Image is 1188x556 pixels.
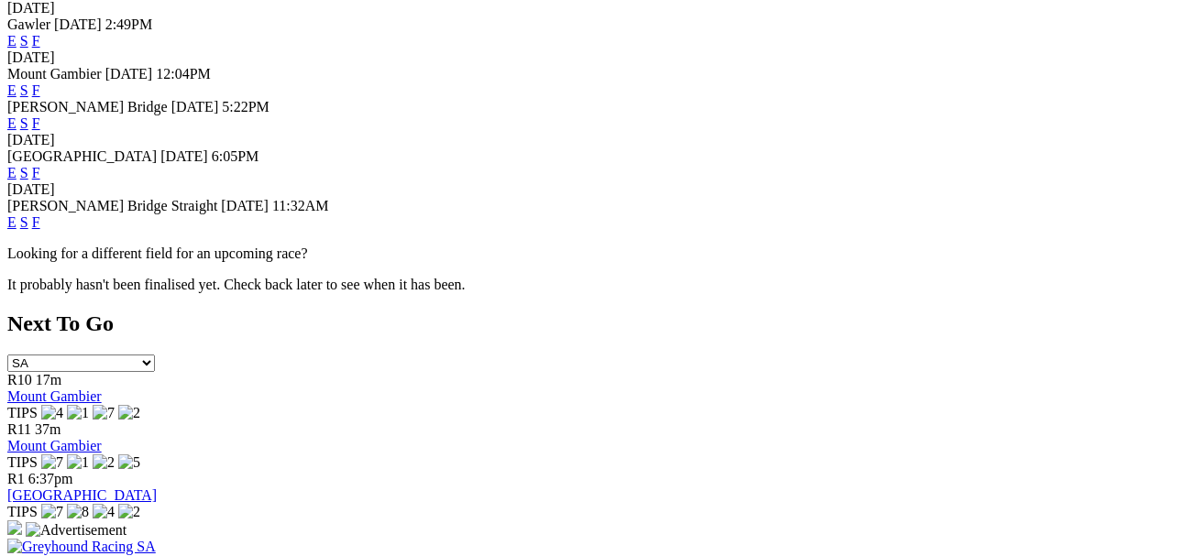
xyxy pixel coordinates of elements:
[7,245,1181,262] p: Looking for a different field for an upcoming race?
[118,454,140,471] img: 5
[41,504,63,520] img: 7
[20,82,28,98] a: S
[7,66,102,82] span: Mount Gambier
[36,372,61,387] span: 17m
[32,82,40,98] a: F
[93,504,115,520] img: 4
[7,539,156,555] img: Greyhound Racing SA
[118,504,140,520] img: 2
[7,181,1181,198] div: [DATE]
[7,99,168,114] span: [PERSON_NAME] Bridge
[105,66,153,82] span: [DATE]
[26,522,126,539] img: Advertisement
[54,16,102,32] span: [DATE]
[156,66,211,82] span: 12:04PM
[41,454,63,471] img: 7
[32,214,40,230] a: F
[7,372,32,387] span: R10
[7,388,102,404] a: Mount Gambier
[7,405,38,420] span: TIPS
[7,198,217,213] span: [PERSON_NAME] Bridge Straight
[7,421,31,437] span: R11
[93,405,115,421] img: 7
[221,198,269,213] span: [DATE]
[7,277,466,292] partial: It probably hasn't been finalised yet. Check back later to see when it has been.
[7,16,50,32] span: Gawler
[7,115,16,131] a: E
[7,214,16,230] a: E
[7,165,16,180] a: E
[7,49,1181,66] div: [DATE]
[7,471,25,486] span: R1
[28,471,73,486] span: 6:37pm
[7,520,22,535] img: 15187_Greyhounds_GreysPlayCentral_Resize_SA_WebsiteBanner_300x115_2025.jpg
[222,99,269,114] span: 5:22PM
[7,148,157,164] span: [GEOGRAPHIC_DATA]
[20,33,28,49] a: S
[7,132,1181,148] div: [DATE]
[41,405,63,421] img: 4
[32,33,40,49] a: F
[35,421,60,437] span: 37m
[93,454,115,471] img: 2
[20,115,28,131] a: S
[212,148,259,164] span: 6:05PM
[20,165,28,180] a: S
[105,16,153,32] span: 2:49PM
[118,405,140,421] img: 2
[7,33,16,49] a: E
[7,504,38,519] span: TIPS
[32,165,40,180] a: F
[272,198,329,213] span: 11:32AM
[171,99,219,114] span: [DATE]
[67,405,89,421] img: 1
[20,214,28,230] a: S
[7,438,102,453] a: Mount Gambier
[67,504,89,520] img: 8
[32,115,40,131] a: F
[7,311,1181,336] h2: Next To Go
[7,487,157,503] a: [GEOGRAPHIC_DATA]
[7,82,16,98] a: E
[7,454,38,470] span: TIPS
[67,454,89,471] img: 1
[160,148,208,164] span: [DATE]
